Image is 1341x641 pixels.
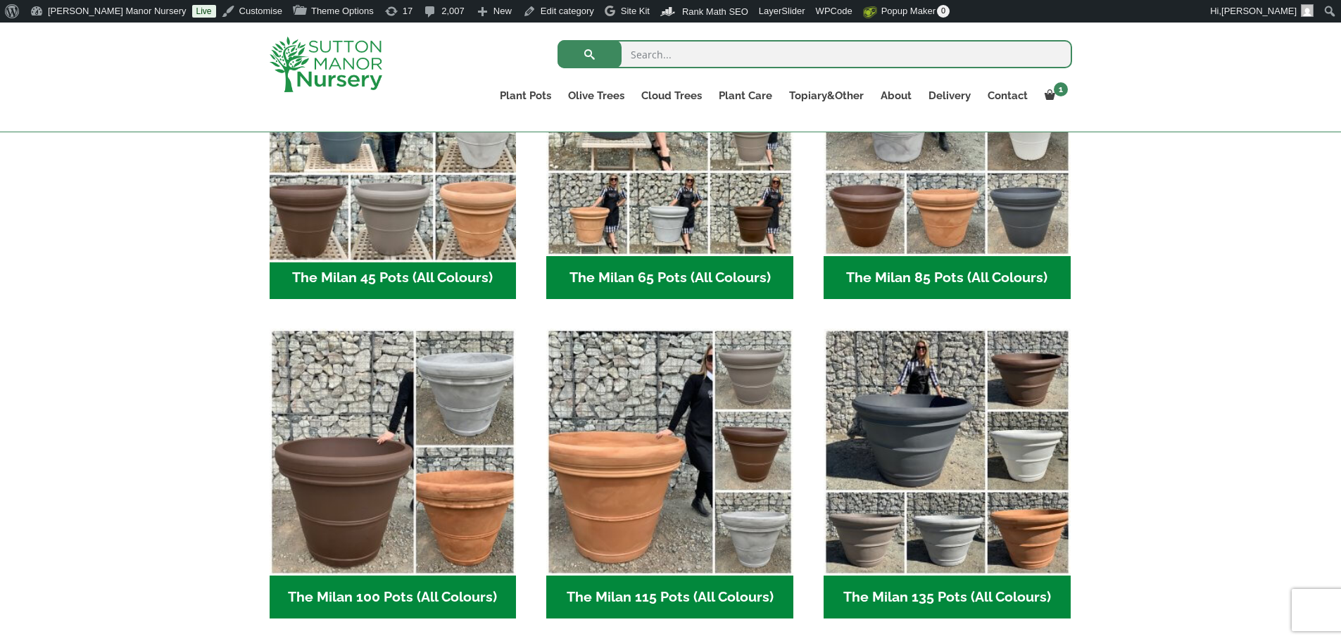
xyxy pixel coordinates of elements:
span: 0 [937,5,950,18]
h2: The Milan 100 Pots (All Colours) [270,576,517,619]
img: The Milan 100 Pots (All Colours) [270,329,517,576]
h2: The Milan 135 Pots (All Colours) [824,576,1071,619]
a: About [872,86,920,106]
a: Live [192,5,216,18]
span: [PERSON_NAME] [1221,6,1297,16]
a: 1 [1036,86,1072,106]
a: Cloud Trees [633,86,710,106]
a: Visit product category The Milan 45 Pots (All Colours) [270,9,517,299]
img: logo [270,37,382,92]
h2: The Milan 45 Pots (All Colours) [270,256,517,300]
a: Visit product category The Milan 100 Pots (All Colours) [270,329,517,618]
a: Visit product category The Milan 135 Pots (All Colours) [824,329,1071,618]
span: Site Kit [621,6,650,16]
a: Olive Trees [560,86,633,106]
a: Visit product category The Milan 85 Pots (All Colours) [824,9,1071,299]
a: Plant Care [710,86,781,106]
img: The Milan 45 Pots (All Colours) [263,3,522,262]
input: Search... [558,40,1072,68]
a: Visit product category The Milan 65 Pots (All Colours) [546,9,793,299]
a: Visit product category The Milan 115 Pots (All Colours) [546,329,793,618]
span: 1 [1054,82,1068,96]
a: Delivery [920,86,979,106]
a: Plant Pots [491,86,560,106]
h2: The Milan 115 Pots (All Colours) [546,576,793,619]
img: The Milan 135 Pots (All Colours) [824,329,1071,576]
img: The Milan 65 Pots (All Colours) [546,9,793,256]
a: Contact [979,86,1036,106]
span: Rank Math SEO [682,6,748,17]
img: The Milan 85 Pots (All Colours) [824,9,1071,256]
a: Topiary&Other [781,86,872,106]
h2: The Milan 85 Pots (All Colours) [824,256,1071,300]
img: The Milan 115 Pots (All Colours) [546,329,793,576]
h2: The Milan 65 Pots (All Colours) [546,256,793,300]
